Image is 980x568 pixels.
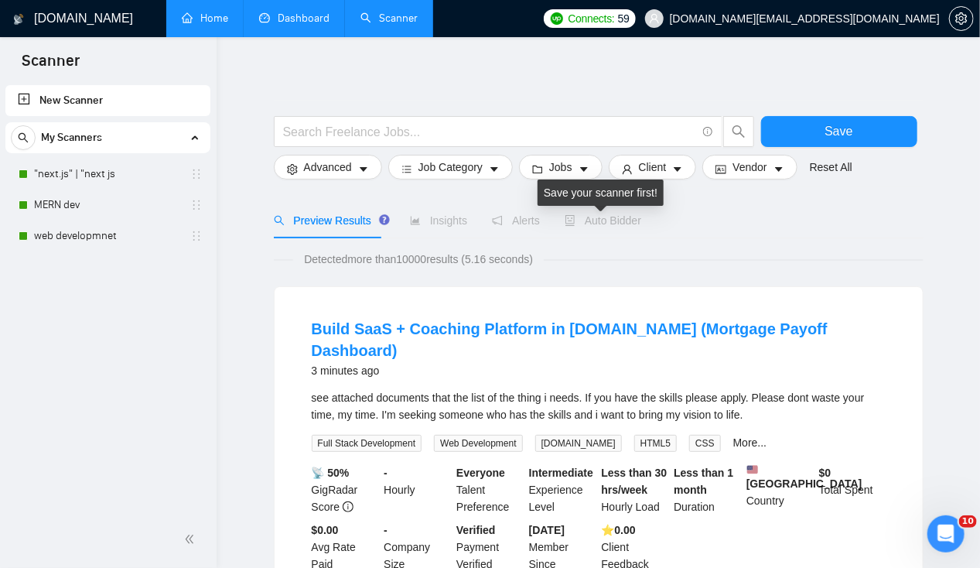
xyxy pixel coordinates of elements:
[529,467,593,479] b: Intermediate
[492,215,503,226] span: notification
[358,163,369,175] span: caret-down
[492,214,540,227] span: Alerts
[602,524,636,536] b: ⭐️ 0.00
[618,10,630,27] span: 59
[671,464,743,515] div: Duration
[34,190,181,221] a: MERN dev
[312,389,886,423] div: see attached documents that the list of the thing i needs. If you have the skills please apply. P...
[702,155,797,180] button: idcardVendorcaret-down
[549,159,572,176] span: Jobs
[927,515,965,553] iframe: Intercom live chat
[5,85,210,116] li: New Scanner
[579,163,589,175] span: caret-down
[950,12,973,25] span: setting
[259,12,330,25] a: dashboardDashboard
[9,50,92,82] span: Scanner
[388,155,513,180] button: barsJob Categorycaret-down
[287,163,298,175] span: setting
[384,524,388,536] b: -
[190,199,203,211] span: holder
[732,159,767,176] span: Vendor
[622,163,633,175] span: user
[283,122,696,142] input: Search Freelance Jobs...
[526,464,599,515] div: Experience Level
[293,251,544,268] span: Detected more than 10000 results (5.16 seconds)
[568,10,614,27] span: Connects:
[434,435,523,452] span: Web Development
[535,435,622,452] span: [DOMAIN_NAME]
[274,214,385,227] span: Preview Results
[5,122,210,251] li: My Scanners
[519,155,603,180] button: folderJobscaret-down
[312,320,828,359] a: Build SaaS + Coaching Platform in [DOMAIN_NAME] (Mortgage Payoff Dashboard)
[11,125,36,150] button: search
[41,122,102,153] span: My Scanners
[949,6,974,31] button: setting
[410,215,421,226] span: area-chart
[304,159,352,176] span: Advanced
[309,464,381,515] div: GigRadar Score
[949,12,974,25] a: setting
[377,213,391,227] div: Tooltip anchor
[410,214,467,227] span: Insights
[715,163,726,175] span: idcard
[12,132,35,143] span: search
[418,159,483,176] span: Job Category
[761,116,917,147] button: Save
[274,215,285,226] span: search
[529,524,565,536] b: [DATE]
[401,163,412,175] span: bars
[551,12,563,25] img: upwork-logo.png
[34,221,181,251] a: web developmnet
[816,464,889,515] div: Total Spent
[609,155,697,180] button: userClientcaret-down
[959,515,977,528] span: 10
[489,163,500,175] span: caret-down
[743,464,816,515] div: Country
[703,127,713,137] span: info-circle
[724,125,753,139] span: search
[13,7,24,32] img: logo
[456,524,496,536] b: Verified
[649,13,660,24] span: user
[184,532,200,547] span: double-left
[456,467,505,479] b: Everyone
[312,467,350,479] b: 📡 50%
[18,85,198,116] a: New Scanner
[810,159,852,176] a: Reset All
[773,163,784,175] span: caret-down
[747,464,758,475] img: 🇺🇸
[538,180,664,206] div: Save your scanner first!
[639,159,667,176] span: Client
[723,116,754,147] button: search
[190,230,203,242] span: holder
[274,155,382,180] button: settingAdvancedcaret-down
[689,435,721,452] span: CSS
[602,467,668,496] b: Less than 30 hrs/week
[343,501,353,512] span: info-circle
[360,12,418,25] a: searchScanner
[672,163,683,175] span: caret-down
[634,435,677,452] span: HTML5
[312,361,886,380] div: 3 minutes ago
[384,467,388,479] b: -
[312,524,339,536] b: $0.00
[34,159,181,190] a: "next.js" | "next js
[819,467,831,479] b: $ 0
[182,12,228,25] a: homeHome
[381,464,453,515] div: Hourly
[190,168,203,180] span: holder
[825,121,852,141] span: Save
[532,163,543,175] span: folder
[674,467,733,496] b: Less than 1 month
[453,464,526,515] div: Talent Preference
[565,215,575,226] span: robot
[312,435,422,452] span: Full Stack Development
[733,436,767,449] a: More...
[599,464,671,515] div: Hourly Load
[565,214,641,227] span: Auto Bidder
[746,464,862,490] b: [GEOGRAPHIC_DATA]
